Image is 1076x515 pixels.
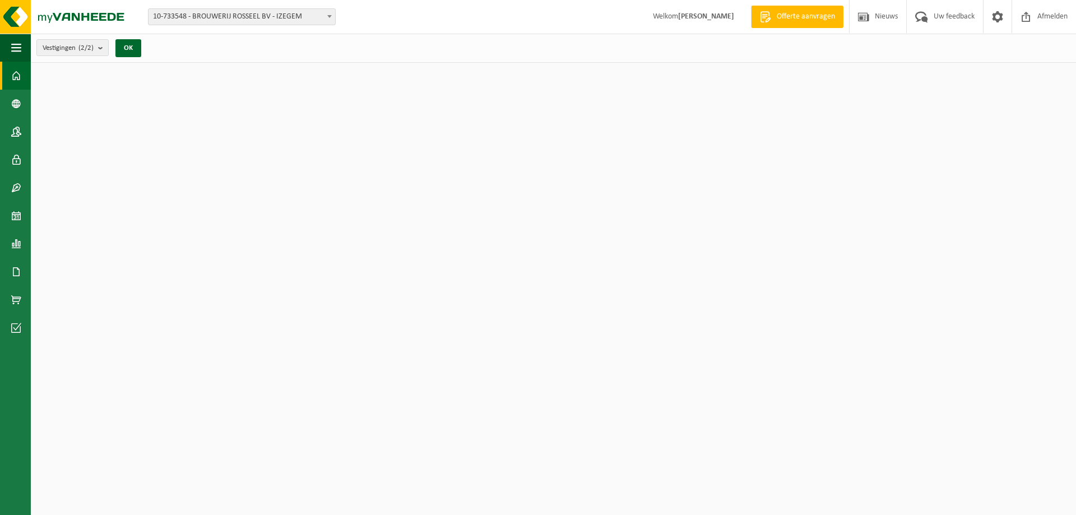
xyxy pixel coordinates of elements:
button: OK [115,39,141,57]
span: Vestigingen [43,40,94,57]
strong: [PERSON_NAME] [678,12,734,21]
span: 10-733548 - BROUWERIJ ROSSEEL BV - IZEGEM [148,8,336,25]
span: 10-733548 - BROUWERIJ ROSSEEL BV - IZEGEM [149,9,335,25]
button: Vestigingen(2/2) [36,39,109,56]
count: (2/2) [78,44,94,52]
span: Offerte aanvragen [774,11,838,22]
a: Offerte aanvragen [751,6,843,28]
